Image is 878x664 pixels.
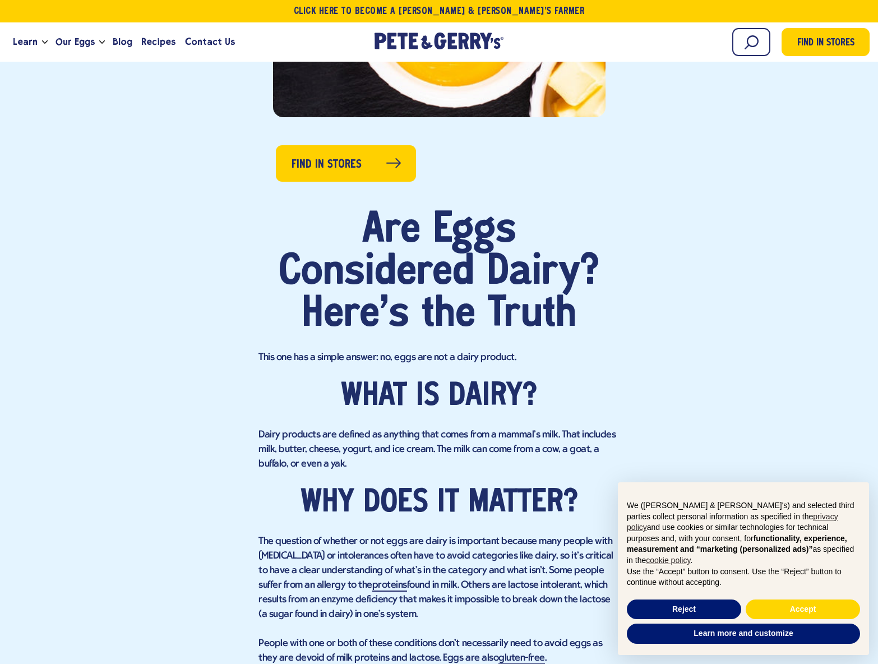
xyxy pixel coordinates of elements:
[258,351,620,365] p: This one has a simple answer: no, eggs are not a dairy product.
[13,35,38,49] span: Learn
[797,36,854,51] span: Find in Stores
[627,624,860,644] button: Learn more and customize
[99,40,105,44] button: Open the dropdown menu for Our Eggs
[627,600,741,620] button: Reject
[292,156,362,173] span: Find in Stores
[627,500,860,566] p: We ([PERSON_NAME] & [PERSON_NAME]'s) and selected third parties collect personal information as s...
[56,35,95,49] span: Our Eggs
[372,580,407,592] a: proteins
[137,27,180,57] a: Recipes
[42,40,48,44] button: Open the dropdown menu for Learn
[51,27,99,57] a: Our Eggs
[782,28,870,56] a: Find in Stores
[258,428,620,472] p: Dairy products are defined as anything that comes from a mammal's milk. That includes milk, butte...
[181,27,239,57] a: Contact Us
[646,556,690,565] a: cookie policy
[108,27,137,57] a: Blog
[609,473,878,664] div: Notice
[8,27,42,57] a: Learn
[185,35,235,49] span: Contact Us
[113,35,132,49] span: Blog
[627,566,860,588] p: Use the “Accept” button to consent. Use the “Reject” button to continue without accepting.
[732,28,770,56] input: Search
[141,35,175,49] span: Recipes
[258,486,620,520] h2: Why does it matter?
[746,600,860,620] button: Accept
[258,210,620,336] h1: Are Eggs Considered Dairy? Here's the Truth
[258,534,620,622] p: The question of whether or not eggs are dairy is important because many people with [MEDICAL_DATA...
[276,145,416,182] a: Find in Stores
[258,380,620,413] h2: What is dairy?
